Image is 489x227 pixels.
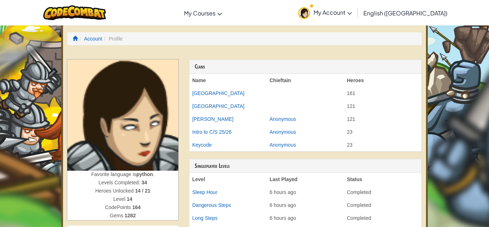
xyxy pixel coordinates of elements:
[270,116,296,122] a: Anonymous
[180,3,226,23] a: My Courses
[344,212,421,224] td: Completed
[98,180,141,185] span: Levels Completed:
[192,215,218,221] a: Long Steps
[344,173,421,186] th: Status
[192,116,233,122] a: [PERSON_NAME]
[184,9,216,17] span: My Courses
[141,180,147,185] strong: 34
[105,204,132,210] span: CodePoints
[189,173,267,186] th: Level
[344,87,421,100] td: 161
[153,171,154,177] span: .
[192,202,231,208] a: Dangerous Steps
[189,74,267,87] th: Name
[43,5,106,20] img: CodeCombat logo
[267,212,344,224] td: 6 hours ago
[84,36,102,42] a: Account
[132,204,140,210] strong: 164
[344,199,421,212] td: Completed
[344,74,421,87] th: Heroes
[267,199,344,212] td: 6 hours ago
[127,196,132,202] strong: 14
[344,113,421,126] td: 121
[344,100,421,113] td: 121
[363,9,447,17] span: English ([GEOGRAPHIC_DATA])
[136,171,153,177] strong: python
[270,142,296,148] a: Anonymous
[95,188,135,194] span: Heroes Unlocked
[270,129,296,135] a: Anonymous
[113,196,127,202] span: Level
[298,7,310,19] img: avatar
[195,63,416,70] h3: Clans
[195,163,416,169] h3: Singleplayer Levels
[360,3,451,23] a: English ([GEOGRAPHIC_DATA])
[344,186,421,199] td: Completed
[314,9,352,16] span: My Account
[110,213,125,218] span: Gems
[267,186,344,199] td: 6 hours ago
[91,171,136,177] span: Favorite language is
[192,103,245,109] a: [GEOGRAPHIC_DATA]
[344,138,421,151] td: 23
[267,173,344,186] th: Last Played
[192,90,245,96] a: [GEOGRAPHIC_DATA]
[192,129,232,135] a: Intro to C/S 25/26
[192,142,212,148] a: Keycode
[295,1,355,24] a: My Account
[102,35,122,42] li: Profile
[344,126,421,138] td: 23
[267,74,344,87] th: Chieftain
[192,189,217,195] a: Sleep Hour
[125,213,136,218] strong: 1282
[135,188,150,194] strong: 14 / 21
